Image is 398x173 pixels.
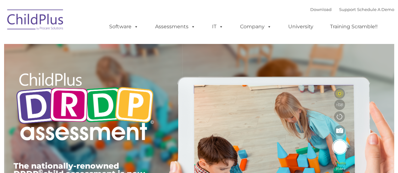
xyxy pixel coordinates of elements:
[149,20,202,33] a: Assessments
[234,20,278,33] a: Company
[14,64,156,151] img: Copyright - DRDP Logo Light
[324,20,384,33] a: Training Scramble!!
[282,20,320,33] a: University
[206,20,230,33] a: IT
[4,5,67,36] img: ChildPlus by Procare Solutions
[339,7,356,12] a: Support
[357,7,394,12] a: Schedule A Demo
[103,20,145,33] a: Software
[310,7,332,12] a: Download
[310,7,394,12] font: |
